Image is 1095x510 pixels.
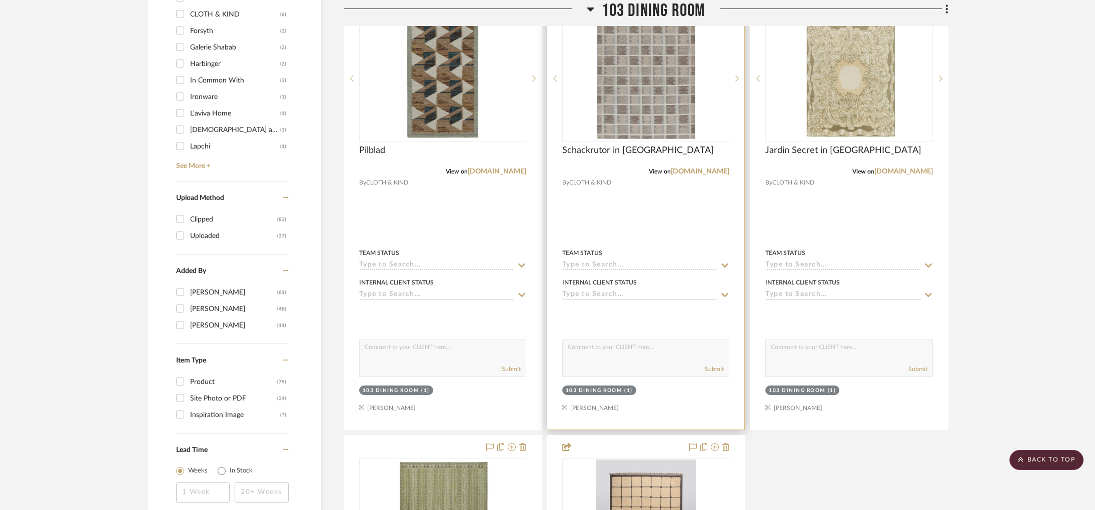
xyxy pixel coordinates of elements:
div: [PERSON_NAME] [190,301,277,317]
input: Type to Search… [562,290,717,300]
div: Team Status [359,248,399,257]
div: (1) [280,122,286,138]
input: Type to Search… [359,290,514,300]
img: Schackrutor in Mocha [594,16,697,141]
div: In Common With [190,72,280,88]
div: Uploaded [190,228,277,244]
div: 0 [360,15,526,141]
div: Internal Client Status [359,278,434,287]
span: Upload Method [176,194,224,201]
div: (1) [624,387,633,394]
span: View on [446,168,468,174]
div: Ironware [190,89,280,105]
input: 20+ Weeks [235,482,289,502]
a: [DOMAIN_NAME] [468,168,526,175]
div: (79) [277,374,286,390]
span: CLOTH & KIND [569,178,611,187]
input: Type to Search… [359,261,514,270]
div: [PERSON_NAME] [190,317,277,333]
div: [PERSON_NAME] [190,284,277,300]
button: Submit [705,364,724,373]
div: (37) [277,228,286,244]
span: By [765,178,772,187]
div: (34) [277,390,286,406]
div: Galerie Shabab [190,39,280,55]
div: (11) [277,317,286,333]
a: [DOMAIN_NAME] [671,168,729,175]
scroll-to-top-button: BACK TO TOP [1009,450,1083,470]
a: See More + [174,154,289,170]
input: Type to Search… [562,261,717,270]
div: Clipped [190,211,277,227]
div: Product [190,374,277,390]
div: (1) [280,138,286,154]
label: In Stock [230,466,253,476]
input: Type to Search… [765,261,920,270]
div: Internal Client Status [765,278,840,287]
input: Type to Search… [765,290,920,300]
span: Jardin Secret in [GEOGRAPHIC_DATA] [765,145,921,156]
div: 103 Dining Room [363,387,419,394]
div: (83) [277,211,286,227]
div: (1) [828,387,836,394]
span: Added By [176,267,206,274]
input: 1 Week [176,482,230,502]
span: By [562,178,569,187]
div: (3) [280,72,286,88]
span: CLOTH & KIND [772,178,814,187]
div: Inspiration Image [190,407,280,423]
span: View on [852,168,874,174]
span: Schackrutor in [GEOGRAPHIC_DATA] [562,145,714,156]
div: Internal Client Status [562,278,637,287]
div: (1) [280,105,286,121]
img: Pilblad [404,16,481,141]
div: Team Status [562,248,602,257]
div: 103 Dining Room [566,387,622,394]
div: 0 [563,15,729,141]
div: L'aviva Home [190,105,280,121]
span: View on [649,168,671,174]
div: (7) [280,407,286,423]
span: Item Type [176,357,206,364]
div: [DEMOGRAPHIC_DATA] and Gentlemen Studio [190,122,280,138]
div: 0 [766,15,932,141]
div: Harbinger [190,56,280,72]
span: Pilblad [359,145,385,156]
span: CLOTH & KIND [366,178,408,187]
div: Lapchi [190,138,280,154]
span: Lead Time [176,446,208,453]
button: Submit [908,364,927,373]
div: Team Status [765,248,805,257]
div: Site Photo or PDF [190,390,277,406]
div: (6) [280,6,286,22]
label: Weeks [188,466,208,476]
button: Submit [502,364,521,373]
img: Jardin Secret in Moss [800,16,898,141]
div: (1) [421,387,430,394]
div: (2) [280,23,286,39]
span: By [359,178,366,187]
a: [DOMAIN_NAME] [874,168,933,175]
div: (48) [277,301,286,317]
div: (61) [277,284,286,300]
div: 103 Dining Room [769,387,825,394]
div: Forsyth [190,23,280,39]
div: (2) [280,56,286,72]
div: (3) [280,39,286,55]
div: (1) [280,89,286,105]
div: CLOTH & KIND [190,6,280,22]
